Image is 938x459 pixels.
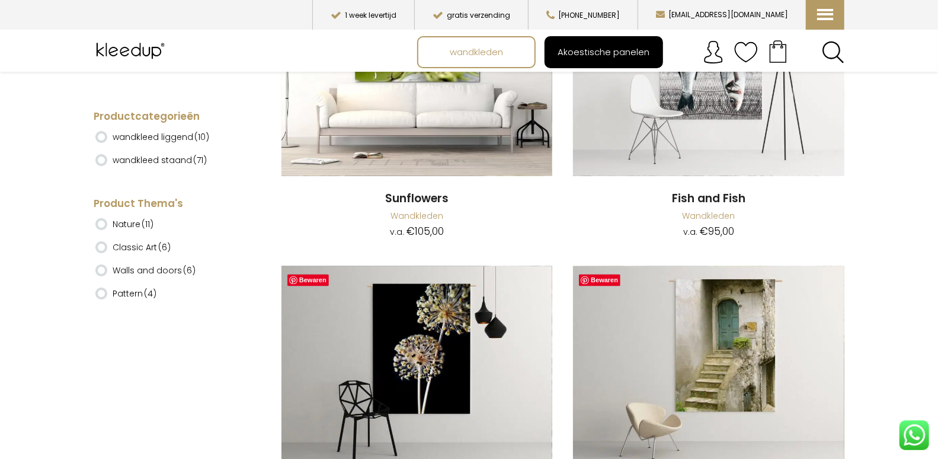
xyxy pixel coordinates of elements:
bdi: 105,00 [406,225,444,239]
img: Kleedup [94,36,170,66]
img: verlanglijstje.svg [734,40,758,64]
span: (6) [158,241,171,253]
span: (6) [183,264,196,276]
span: (10) [194,131,209,143]
span: v.a. [683,227,697,238]
label: wandkleed staand [113,150,207,170]
span: Akoestische panelen [551,41,656,63]
h4: Productcategorieën [94,110,244,124]
a: Your cart [758,36,798,66]
a: wandkleden [418,37,534,67]
span: v.a. [390,227,404,238]
span: wandkleden [443,41,510,63]
a: Akoestische panelen [546,37,662,67]
a: Sunflowers [281,192,552,208]
a: Wandkleden [682,211,735,222]
h4: Product Thema's [94,197,244,211]
span: (11) [142,218,153,230]
span: € [700,225,708,239]
label: Walls and doors [113,260,196,280]
a: Wandkleden [390,211,443,222]
label: wandkleed liggend [113,127,209,147]
a: Fish and Fish [573,192,844,208]
span: (4) [144,288,156,299]
span: (71) [193,154,207,166]
img: account.svg [702,40,725,64]
bdi: 95,00 [700,225,734,239]
a: Bewaren [287,275,329,286]
a: Search [822,41,844,63]
label: Nature [113,214,153,234]
span: € [406,225,415,239]
nav: Main menu [417,36,853,68]
a: Bewaren [579,275,620,286]
label: Pattern [113,283,156,304]
label: Classic Art [113,237,171,257]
